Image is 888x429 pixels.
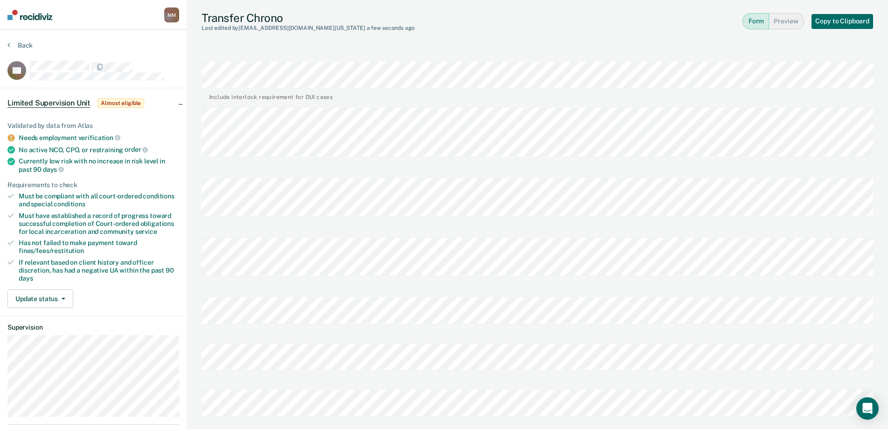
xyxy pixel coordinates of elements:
div: M M [164,7,179,22]
button: Preview [769,13,804,29]
div: Include interlock requirement for DUI cases [209,91,333,100]
span: Almost eligible [98,98,144,108]
div: Must have established a record of progress toward successful completion of Court-ordered obligati... [19,212,179,235]
span: Limited Supervision Unit [7,98,90,108]
div: Requirements to check [7,181,179,189]
button: Update status [7,289,73,308]
div: Currently low risk with no increase in risk level in past 90 [19,157,179,173]
div: No active NCO, CPO, or restraining [19,146,179,154]
dt: Supervision [7,324,179,331]
div: Needs employment verification [19,134,179,142]
img: Recidiviz [7,10,52,20]
span: days [19,274,33,282]
button: Back [7,41,33,49]
span: fines/fees/restitution [19,247,84,254]
span: days [43,166,64,173]
div: Must be compliant with all court-ordered conditions and special conditions [19,192,179,208]
button: MM [164,7,179,22]
span: order [125,146,148,153]
span: service [135,228,157,235]
button: Copy to Clipboard [811,14,873,29]
div: If relevant based on client history and officer discretion, has had a negative UA within the past 90 [19,259,179,282]
div: Last edited by [EMAIL_ADDRESS][DOMAIN_NAME][US_STATE] [202,25,415,31]
div: Open Intercom Messenger [856,397,879,420]
span: a few seconds ago [367,25,415,31]
div: Has not failed to make payment toward [19,239,179,255]
div: Validated by data from Atlas [7,122,179,130]
div: Transfer Chrono [202,11,415,31]
button: Form [742,13,769,29]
